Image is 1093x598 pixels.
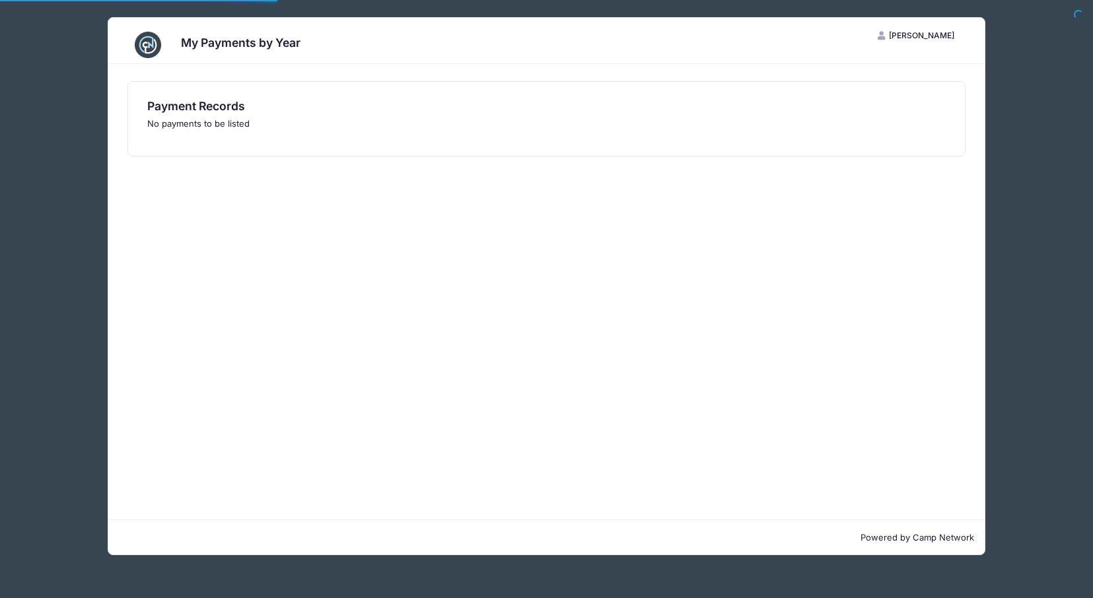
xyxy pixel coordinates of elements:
[889,30,954,40] span: [PERSON_NAME]
[866,24,966,47] button: [PERSON_NAME]
[135,32,161,58] img: CampNetwork
[147,117,945,131] p: No payments to be listed
[119,531,974,545] p: Powered by Camp Network
[147,99,945,113] h3: Payment Records
[181,36,300,50] h3: My Payments by Year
